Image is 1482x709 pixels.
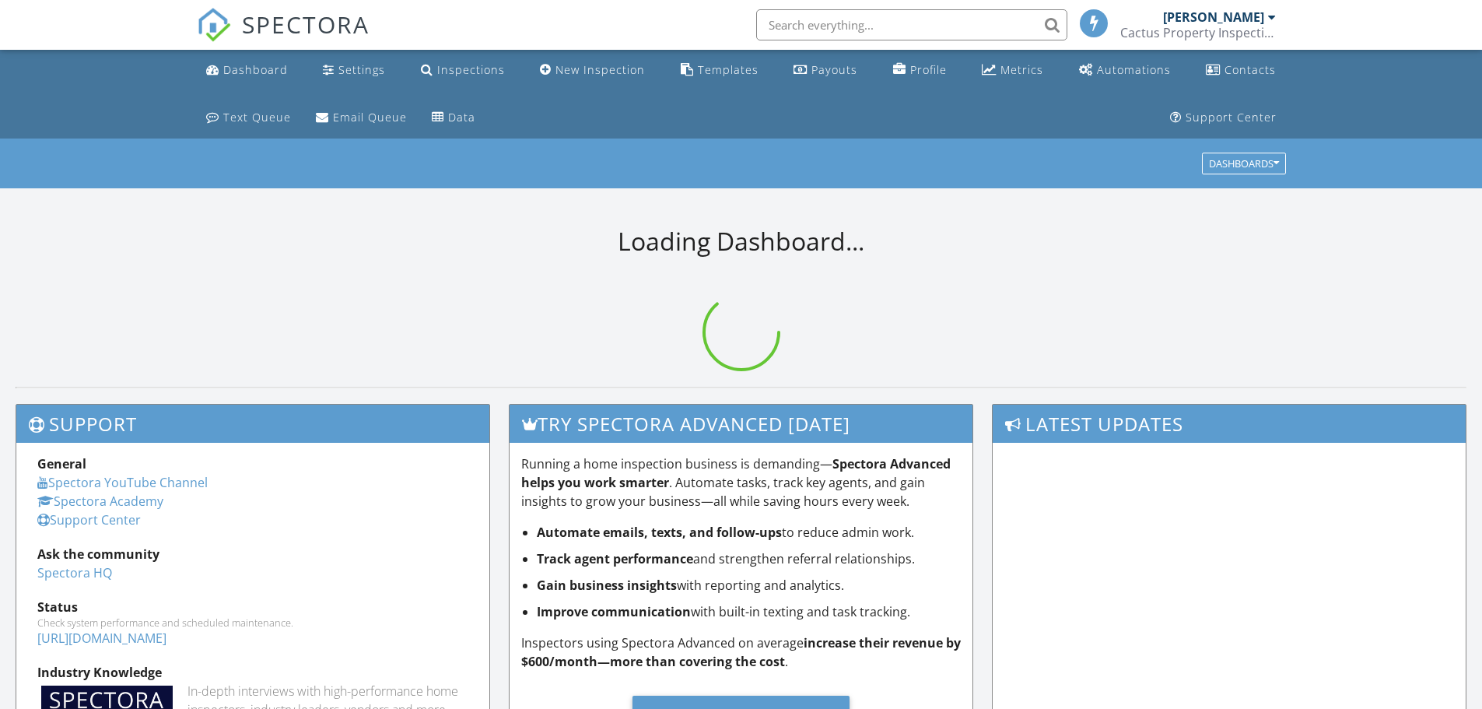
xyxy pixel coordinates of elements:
[223,110,291,125] div: Text Queue
[1209,159,1279,170] div: Dashboards
[887,56,953,85] a: Company Profile
[310,104,413,132] a: Email Queue
[1000,62,1043,77] div: Metrics
[555,62,645,77] div: New Inspection
[1120,25,1276,40] div: Cactus Property Inspections
[537,602,962,621] li: with built-in texting and task tracking.
[1073,56,1177,85] a: Automations (Basic)
[537,550,693,567] strong: Track agent performance
[698,62,759,77] div: Templates
[521,634,961,670] strong: increase their revenue by $600/month—more than covering the cost
[197,8,231,42] img: The Best Home Inspection Software - Spectora
[537,549,962,568] li: and strengthen referral relationships.
[674,56,765,85] a: Templates
[37,493,163,510] a: Spectora Academy
[37,616,468,629] div: Check system performance and scheduled maintenance.
[1163,9,1264,25] div: [PERSON_NAME]
[415,56,511,85] a: Inspections
[37,455,86,472] strong: General
[333,110,407,125] div: Email Queue
[37,630,166,647] a: [URL][DOMAIN_NAME]
[756,9,1067,40] input: Search everything...
[1186,110,1277,125] div: Support Center
[200,104,297,132] a: Text Queue
[537,603,691,620] strong: Improve communication
[426,104,482,132] a: Data
[537,576,962,595] li: with reporting and analytics.
[1224,62,1276,77] div: Contacts
[197,21,370,54] a: SPECTORA
[521,634,962,671] p: Inspectors using Spectora Advanced on average .
[537,524,782,541] strong: Automate emails, texts, and follow-ups
[1202,153,1286,175] button: Dashboards
[37,598,468,616] div: Status
[437,62,505,77] div: Inspections
[510,405,973,443] h3: Try spectora advanced [DATE]
[1164,104,1283,132] a: Support Center
[787,56,864,85] a: Payouts
[242,8,370,40] span: SPECTORA
[37,474,208,491] a: Spectora YouTube Channel
[37,511,141,528] a: Support Center
[534,56,651,85] a: New Inspection
[993,405,1466,443] h3: Latest Updates
[200,56,294,85] a: Dashboard
[16,405,489,443] h3: Support
[521,455,951,491] strong: Spectora Advanced helps you work smarter
[338,62,385,77] div: Settings
[37,564,112,581] a: Spectora HQ
[910,62,947,77] div: Profile
[976,56,1049,85] a: Metrics
[537,523,962,542] li: to reduce admin work.
[37,663,468,682] div: Industry Knowledge
[1200,56,1282,85] a: Contacts
[1097,62,1171,77] div: Automations
[317,56,391,85] a: Settings
[521,455,962,511] p: Running a home inspection business is demanding— . Automate tasks, track key agents, and gain ins...
[37,545,468,563] div: Ask the community
[448,110,475,125] div: Data
[537,577,677,594] strong: Gain business insights
[223,62,288,77] div: Dashboard
[811,62,857,77] div: Payouts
